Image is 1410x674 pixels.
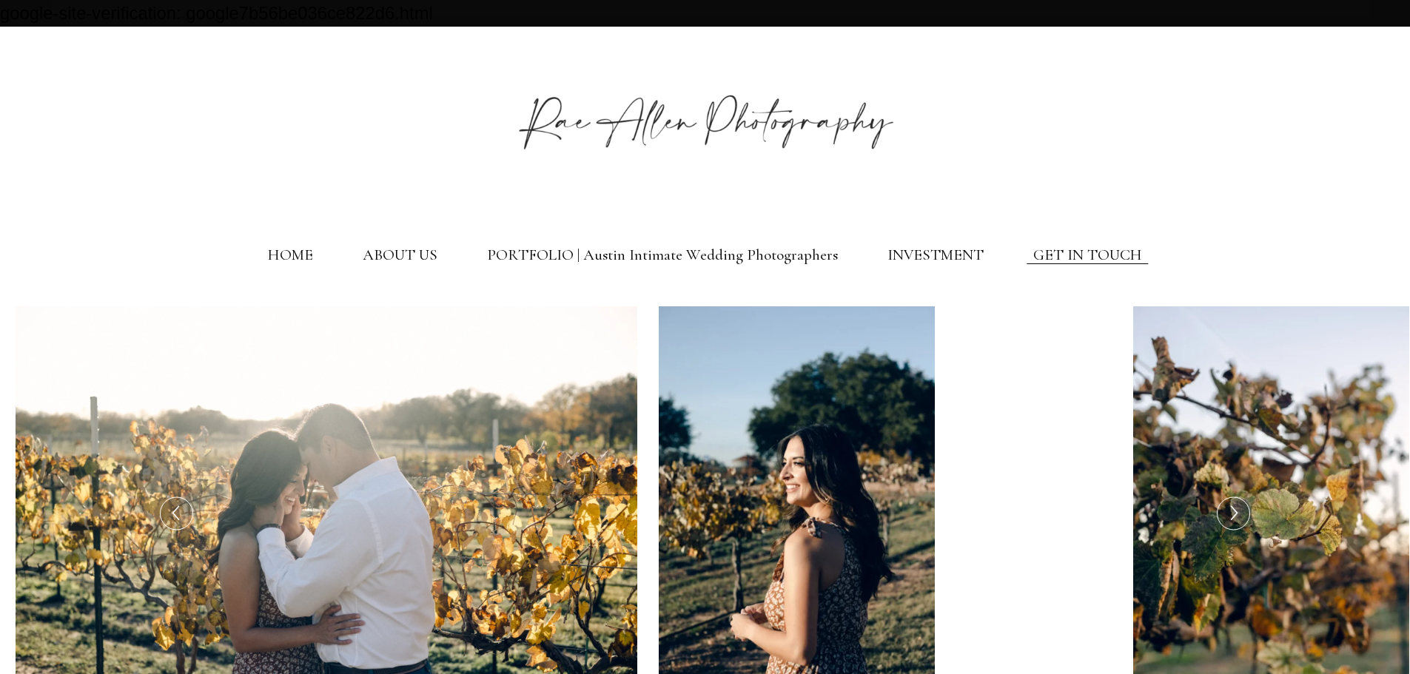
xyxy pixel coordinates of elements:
a: PORTFOLIO | Austin Intimate Wedding Photographers [487,246,838,264]
a: GET IN TOUCH [1033,246,1142,264]
a: HOME [268,246,313,264]
a: INVESTMENT [887,246,984,264]
a: ABOUT US [363,246,437,264]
